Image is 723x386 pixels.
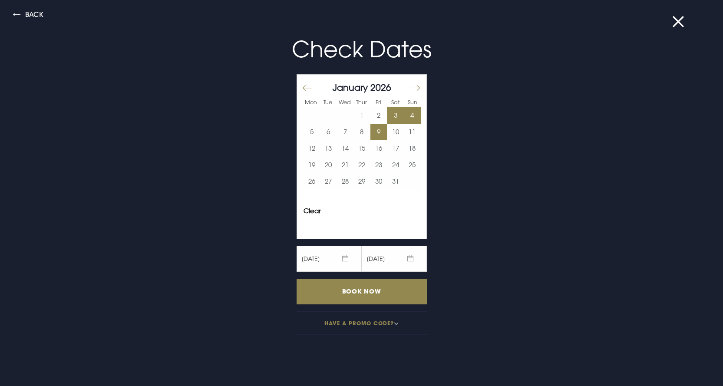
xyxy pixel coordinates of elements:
td: Choose Monday, January 5, 2026 as your start date. [304,124,320,140]
button: 12 [304,140,320,157]
button: 21 [337,157,354,173]
span: January [333,82,368,93]
button: 27 [320,173,337,190]
td: Choose Saturday, January 17, 2026 as your start date. [387,140,404,157]
td: Choose Thursday, January 29, 2026 as your start date. [353,173,370,190]
button: Move forward to switch to the next month. [409,79,420,97]
td: Choose Friday, January 2, 2026 as your start date. [370,107,387,124]
button: 20 [320,157,337,173]
td: Choose Sunday, January 25, 2026 as your start date. [404,157,421,173]
button: 10 [387,124,404,140]
td: Choose Friday, January 23, 2026 as your start date. [370,157,387,173]
td: Choose Tuesday, January 6, 2026 as your start date. [320,124,337,140]
button: Have a promo code? [297,311,427,335]
td: Choose Friday, January 30, 2026 as your start date. [370,173,387,190]
td: Choose Monday, January 26, 2026 as your start date. [304,173,320,190]
span: [DATE] [297,246,362,272]
button: 24 [387,157,404,173]
button: 5 [304,124,320,140]
button: 25 [404,157,421,173]
button: 6 [320,124,337,140]
button: 28 [337,173,354,190]
td: Choose Tuesday, January 20, 2026 as your start date. [320,157,337,173]
td: Choose Wednesday, January 7, 2026 as your start date. [337,124,354,140]
td: Choose Saturday, January 31, 2026 as your start date. [387,173,404,190]
button: 3 [387,107,404,124]
span: [DATE] [362,246,427,272]
button: 29 [353,173,370,190]
td: Choose Saturday, January 24, 2026 as your start date. [387,157,404,173]
p: Check Dates [155,33,568,66]
button: Clear [304,208,321,214]
button: 11 [404,124,421,140]
td: Choose Saturday, January 10, 2026 as your start date. [387,124,404,140]
button: 22 [353,157,370,173]
button: 9 [370,124,387,140]
td: Choose Tuesday, January 13, 2026 as your start date. [320,140,337,157]
input: Book Now [297,279,427,304]
td: Choose Thursday, January 22, 2026 as your start date. [353,157,370,173]
button: 17 [387,140,404,157]
span: 2026 [370,82,391,93]
button: 1 [353,107,370,124]
button: 4 [404,107,421,124]
button: 13 [320,140,337,157]
button: 30 [370,173,387,190]
td: Choose Thursday, January 15, 2026 as your start date. [353,140,370,157]
td: Choose Sunday, January 11, 2026 as your start date. [404,124,421,140]
td: Choose Tuesday, January 27, 2026 as your start date. [320,173,337,190]
td: Choose Monday, January 12, 2026 as your start date. [304,140,320,157]
button: Back [13,11,43,21]
button: 15 [353,140,370,157]
button: 14 [337,140,354,157]
button: 23 [370,157,387,173]
td: Choose Friday, January 9, 2026 as your start date. [370,124,387,140]
button: 19 [304,157,320,173]
td: Choose Monday, January 19, 2026 as your start date. [304,157,320,173]
button: 31 [387,173,404,190]
button: 16 [370,140,387,157]
td: Choose Wednesday, January 14, 2026 as your start date. [337,140,354,157]
td: Choose Sunday, January 18, 2026 as your start date. [404,140,421,157]
button: 2 [370,107,387,124]
button: 18 [404,140,421,157]
td: Selected. Saturday, January 3, 2026 [387,107,404,124]
button: 26 [304,173,320,190]
td: Choose Wednesday, January 21, 2026 as your start date. [337,157,354,173]
button: 7 [337,124,354,140]
button: Move backward to switch to the previous month. [302,79,312,97]
td: Choose Thursday, January 8, 2026 as your start date. [353,124,370,140]
td: Choose Friday, January 16, 2026 as your start date. [370,140,387,157]
td: Choose Thursday, January 1, 2026 as your start date. [353,107,370,124]
td: Selected. Sunday, January 4, 2026 [404,107,421,124]
td: Choose Wednesday, January 28, 2026 as your start date. [337,173,354,190]
button: 8 [353,124,370,140]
